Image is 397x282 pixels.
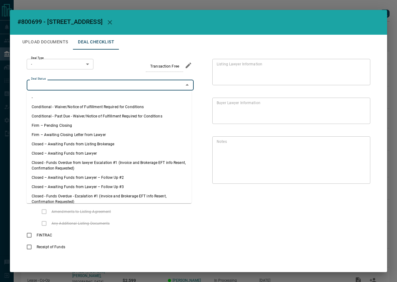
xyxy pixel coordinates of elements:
li: Closed – Awaiting Funds from Lawyer [27,149,192,158]
li: Firm – Awaiting Closing Letter from Lawyer [27,130,192,139]
li: - [27,93,192,102]
button: edit [183,60,194,71]
label: Deal Status [31,77,46,81]
li: Closed – Awaiting Funds from Lawyer – Follow Up #2 [27,173,192,182]
textarea: text field [217,100,363,121]
li: Closed - Funds Overdue - Escalation #1 (Invoice and Brokerage EFT info Resent, Confirmation Reque... [27,192,192,206]
span: FINTRAC [35,232,54,238]
button: Upload Documents [17,35,73,50]
li: Conditional - Waiver/Notice of Fulfillment Required for Conditions [27,102,192,112]
button: Close [183,81,192,89]
li: Firm – Pending Closing [27,121,192,130]
label: Deal Type [31,56,44,60]
span: Amendments to Listing Agreement [50,209,113,214]
textarea: text field [217,62,363,83]
span: Receipt of Funds [35,244,67,250]
span: Any Additional Listing Documents [50,221,111,226]
li: Closed – Awaiting Funds from Listing Brokerage [27,139,192,149]
textarea: text field [217,139,363,181]
button: Deal Checklist [73,35,119,50]
div: - [27,59,93,69]
span: #800699 - [STREET_ADDRESS] [17,18,102,25]
li: Closed – Awaiting Funds from Lawyer – Follow Up #3 [27,182,192,192]
li: Conditional - Past Due - Waiver/Notice of Fulfillment Required for Conditions [27,112,192,121]
li: Closed - Funds Overdue from lawyer Escalation #1 (Invoice and Brokerage EFT info Resent, Confirma... [27,158,192,173]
